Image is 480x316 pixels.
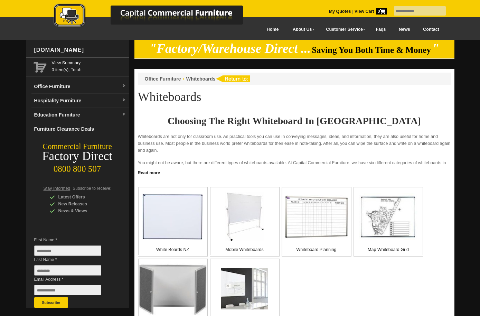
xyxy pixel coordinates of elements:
em: "Factory/Warehouse Direct ... [149,41,311,56]
span: Last Name * [34,256,112,263]
img: Mobile Whiteboards [225,192,264,241]
span: Stay Informed [44,186,70,191]
span: 0 item(s), Total: [52,59,126,72]
a: View Cart0 [353,9,387,14]
div: New Releases [50,201,115,207]
img: Capital Commercial Furniture Logo [35,3,276,29]
a: My Quotes [329,9,351,14]
a: Customer Service [318,22,369,37]
img: Whiteboard Planning [285,195,348,239]
input: Email Address * [34,285,101,295]
a: Mobile Whiteboards Mobile Whiteboards [210,187,280,257]
p: White Boards NZ [139,246,207,253]
div: News & Views [50,207,115,214]
div: [DOMAIN_NAME] [31,40,129,61]
a: White Boards NZ White Boards NZ [138,187,208,257]
p: Map Whiteboard Grid [354,246,423,253]
p: You might not be aware, but there are different types of whiteboards available. At Capital Commer... [138,159,451,173]
a: Whiteboard Planning Whiteboard Planning [282,187,351,257]
p: Whiteboard Planning [282,246,351,253]
h1: Whiteboards [138,90,451,103]
img: dropdown [122,98,126,102]
span: Saving You Both Time & Money [312,45,431,55]
img: Map Whiteboard Grid [359,193,417,241]
a: View Summary [52,59,126,66]
img: Glass Whiteboards [221,268,268,309]
p: Whiteboards are not only for classroom use. As practical tools you can use in conveying messages,... [138,133,451,154]
span: Subscribe to receive: [73,186,111,191]
a: About Us [285,22,318,37]
img: White Boards NZ [142,194,203,240]
div: Factory Direct [26,151,129,161]
em: " [432,41,439,56]
img: dropdown [122,112,126,117]
span: Email Address * [34,276,112,283]
li: › [183,75,185,82]
a: News [392,22,416,37]
a: Map Whiteboard Grid Map Whiteboard Grid [354,187,423,257]
a: Office Furnituredropdown [31,80,129,94]
div: Latest Offers [50,194,115,201]
a: Contact [416,22,445,37]
span: 0 [376,8,387,15]
strong: View Cart [355,9,387,14]
a: Capital Commercial Furniture Logo [35,3,276,31]
a: Furniture Clearance Deals [31,122,129,136]
span: First Name * [34,236,112,243]
strong: Choosing The Right Whiteboard In [GEOGRAPHIC_DATA] [168,115,421,126]
img: dropdown [122,84,126,88]
a: Office Furniture [145,76,181,82]
button: Subscribe [34,297,68,308]
img: return to [216,75,250,82]
input: Last Name * [34,265,101,276]
p: Mobile Whiteboards [210,246,279,253]
a: Faqs [369,22,393,37]
div: Commercial Furniture [26,142,129,151]
a: Whiteboards [186,76,216,82]
div: 0800 800 507 [26,161,129,174]
input: First Name * [34,245,101,256]
a: Education Furnituredropdown [31,108,129,122]
a: Click to read more [134,168,454,176]
a: Hospitality Furnituredropdown [31,94,129,108]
